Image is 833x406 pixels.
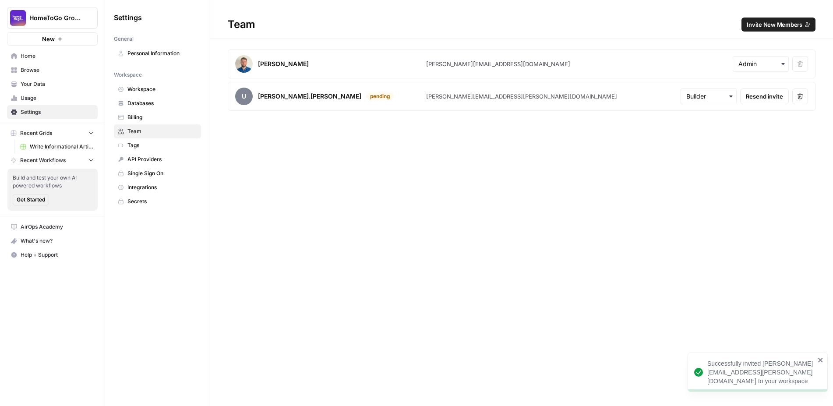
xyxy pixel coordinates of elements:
a: Team [114,124,201,138]
span: Workspace [127,85,197,93]
a: Write Informational Article [16,140,98,154]
a: Integrations [114,180,201,194]
img: avatar [235,55,253,73]
span: AirOps Academy [21,223,94,231]
span: Recent Workflows [20,156,66,164]
span: Build and test your own AI powered workflows [13,174,92,190]
button: Resend invite [740,88,789,104]
span: Personal Information [127,49,197,57]
button: close [818,357,824,364]
span: Your Data [21,80,94,88]
a: Workspace [114,82,201,96]
span: New [42,35,55,43]
span: Billing [127,113,197,121]
button: Help + Support [7,248,98,262]
button: Get Started [13,194,49,205]
img: HomeToGo Group Logo [10,10,26,26]
span: Secrets [127,198,197,205]
a: Billing [114,110,201,124]
span: Help + Support [21,251,94,259]
a: Secrets [114,194,201,208]
span: Write Informational Article [30,143,94,151]
a: Browse [7,63,98,77]
span: Home [21,52,94,60]
span: Invite New Members [747,20,802,29]
span: Databases [127,99,197,107]
span: Single Sign On [127,169,197,177]
a: AirOps Academy [7,220,98,234]
div: [PERSON_NAME] [258,60,309,68]
a: Tags [114,138,201,152]
button: Recent Workflows [7,154,98,167]
span: Resend invite [746,92,783,101]
span: Integrations [127,184,197,191]
span: Settings [114,12,142,23]
div: Successfully invited [PERSON_NAME][EMAIL_ADDRESS][PERSON_NAME][DOMAIN_NAME] to your workspace [707,359,815,385]
button: What's new? [7,234,98,248]
a: Databases [114,96,201,110]
span: Tags [127,141,197,149]
span: General [114,35,134,43]
a: Single Sign On [114,166,201,180]
div: What's new? [7,234,97,247]
span: Recent Grids [20,129,52,137]
span: Get Started [17,196,45,204]
a: Usage [7,91,98,105]
input: Builder [686,92,731,101]
span: Workspace [114,71,142,79]
a: API Providers [114,152,201,166]
a: Home [7,49,98,63]
div: [PERSON_NAME][EMAIL_ADDRESS][PERSON_NAME][DOMAIN_NAME] [426,92,617,101]
div: pending [367,92,394,100]
span: API Providers [127,155,197,163]
a: Personal Information [114,46,201,60]
span: Team [127,127,197,135]
div: [PERSON_NAME][EMAIL_ADDRESS][DOMAIN_NAME] [426,60,570,68]
input: Admin [738,60,783,68]
button: Recent Grids [7,127,98,140]
button: Workspace: HomeToGo Group [7,7,98,29]
a: Your Data [7,77,98,91]
span: HomeToGo Group [29,14,82,22]
button: New [7,32,98,46]
div: Team [210,18,833,32]
button: Invite New Members [741,18,815,32]
span: Usage [21,94,94,102]
span: Browse [21,66,94,74]
span: u [235,88,253,105]
a: Settings [7,105,98,119]
div: [PERSON_NAME].[PERSON_NAME] [258,92,361,101]
span: Settings [21,108,94,116]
